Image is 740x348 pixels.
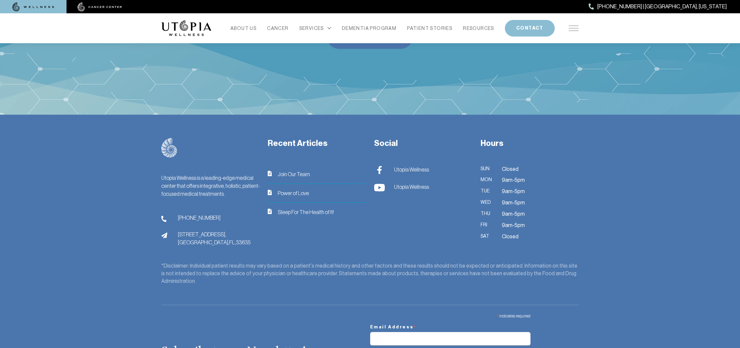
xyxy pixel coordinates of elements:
[278,189,309,197] span: Power of Love
[178,214,221,222] span: [PHONE_NUMBER]
[502,232,518,241] span: Closed
[161,214,260,222] a: phone[PHONE_NUMBER]
[342,24,396,33] a: DEMENTIA PROGRAM
[394,183,429,191] span: Utopia Wellness
[370,310,530,320] div: indicates required
[502,221,525,230] span: 9am-5pm
[178,230,250,246] span: [STREET_ADDRESS], [GEOGRAPHIC_DATA], FL, 33635
[299,24,331,33] div: SERVICES
[481,210,494,218] span: Thu
[374,166,385,174] img: Utopia Wellness
[394,166,429,174] span: Utopia Wellness
[268,189,366,197] a: iconPower of Love
[502,176,525,184] span: 9am-5pm
[481,165,494,174] span: Sun
[374,182,467,192] a: Utopia Wellness Utopia Wellness
[161,138,177,158] img: logo
[267,24,288,33] a: CANCER
[268,170,366,178] a: iconJoin Our Team
[161,232,167,239] img: address
[161,262,579,285] div: *Disclaimer: Individual patient results may vary based on a patient’s medical history and other f...
[502,198,525,207] span: 9am-5pm
[370,320,530,332] label: Email Address
[502,165,518,174] span: Closed
[502,210,525,218] span: 9am-5pm
[502,187,525,196] span: 9am-5pm
[12,2,54,12] img: wellness
[505,20,555,37] button: CONTACT
[597,2,727,11] span: [PHONE_NUMBER] | [GEOGRAPHIC_DATA], [US_STATE]
[481,198,494,207] span: Wed
[278,170,310,178] span: Join Our Team
[278,208,334,216] span: Sleep For The Health of It!
[481,176,494,184] span: Mon
[481,187,494,196] span: Tue
[569,26,579,31] img: icon-hamburger
[230,24,256,33] a: ABOUT US
[481,221,494,230] span: Fri
[374,165,467,174] a: Utopia Wellness Utopia Wellness
[481,138,579,149] h3: Hours
[407,24,452,33] a: PATIENT STORIES
[268,138,366,149] h3: Recent Articles
[161,174,260,198] div: Utopia Wellness is a leading-edge medical center that offers integrative, holistic, patient-focus...
[589,2,727,11] a: [PHONE_NUMBER] | [GEOGRAPHIC_DATA], [US_STATE]
[481,232,494,241] span: Sat
[374,183,385,192] img: Utopia Wellness
[463,24,494,33] a: RESOURCES
[268,190,272,195] img: icon
[268,171,272,176] img: icon
[161,230,260,246] a: address[STREET_ADDRESS],[GEOGRAPHIC_DATA],FL,33635
[268,208,366,216] a: iconSleep For The Health of It!
[161,216,167,222] img: phone
[374,138,473,149] h3: Social
[268,209,272,214] img: icon
[77,2,122,12] img: cancer center
[161,20,211,36] img: logo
